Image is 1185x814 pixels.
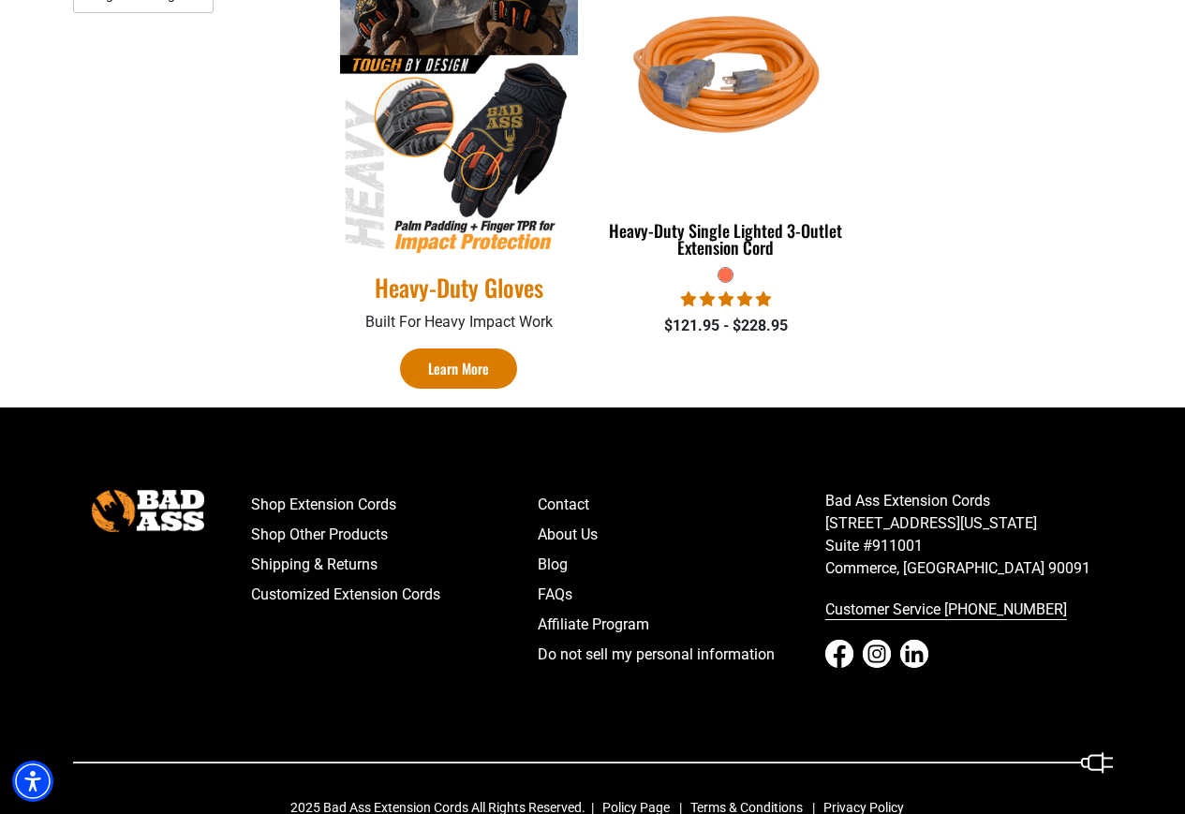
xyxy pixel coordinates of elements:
[538,580,825,610] a: FAQs
[606,315,845,337] div: $121.95 - $228.95
[251,550,539,580] a: Shipping & Returns
[340,273,579,303] a: Heavy-Duty Gloves
[251,580,539,610] a: Customized Extension Cords
[681,290,771,308] span: 5.00 stars
[251,520,539,550] a: Shop Other Products
[538,610,825,640] a: Affiliate Program
[538,520,825,550] a: About Us
[863,640,891,668] a: Instagram - open in a new tab
[400,348,517,389] a: Learn More Heavy-Duty Gloves
[606,222,845,256] div: Heavy-Duty Single Lighted 3-Outlet Extension Cord
[251,490,539,520] a: Shop Extension Cords
[825,490,1113,580] p: Bad Ass Extension Cords [STREET_ADDRESS][US_STATE] Suite #911001 Commerce, [GEOGRAPHIC_DATA] 90091
[825,640,853,668] a: Facebook - open in a new tab
[538,640,825,670] a: Do not sell my personal information
[825,595,1113,625] a: call 833-674-1699
[538,490,825,520] a: Contact
[900,640,928,668] a: LinkedIn - open in a new tab
[340,311,579,333] p: Built For Heavy Impact Work
[12,761,53,802] div: Accessibility Menu
[92,490,204,532] img: Bad Ass Extension Cords
[538,550,825,580] a: Blog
